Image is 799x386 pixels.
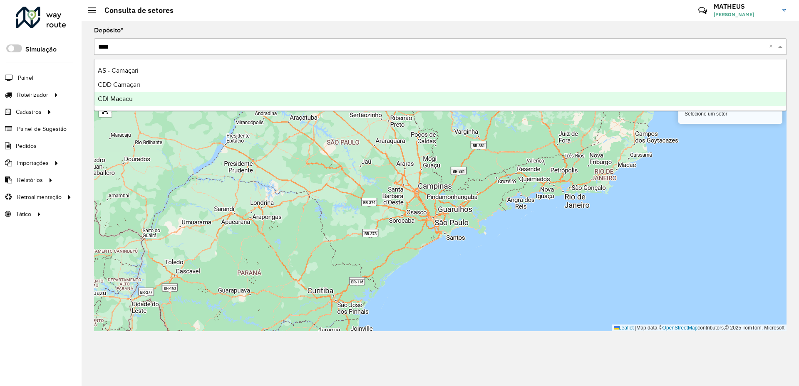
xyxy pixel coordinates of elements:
span: Clear all [769,42,776,52]
a: Abrir mapa em tela cheia [99,105,112,117]
span: Painel [18,74,33,82]
span: Roteirizador [17,91,48,99]
h2: Consulta de setores [96,6,174,15]
span: | [635,325,636,331]
span: Tático [16,210,31,219]
h3: MATHEUS [714,2,776,10]
span: [PERSON_NAME] [714,11,776,18]
span: Retroalimentação [17,193,62,202]
span: CDD Camaçari [98,81,140,88]
span: AS - Camaçari [98,67,139,74]
ng-dropdown-panel: Options list [94,59,787,111]
span: CDI Macacu [98,95,133,102]
span: Cadastros [16,108,42,116]
span: Relatórios [17,176,43,184]
a: Leaflet [614,325,634,331]
a: Contato Rápido [694,2,712,20]
span: Painel de Sugestão [17,125,67,133]
label: Depósito [94,25,123,35]
label: Simulação [25,44,57,54]
span: Pedidos [16,142,37,150]
div: Selecione um setor [678,104,782,124]
div: Map data © contributors,© 2025 TomTom, Microsoft [612,325,787,332]
a: OpenStreetMap [663,325,698,331]
span: Importações [17,159,49,167]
